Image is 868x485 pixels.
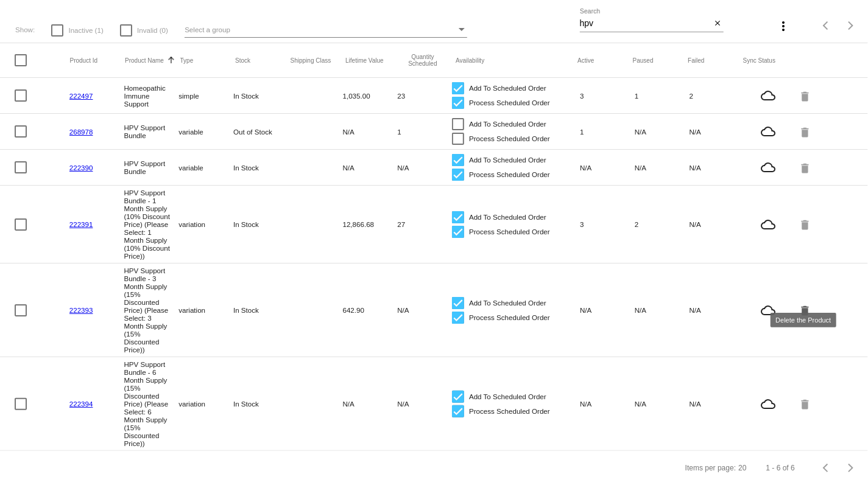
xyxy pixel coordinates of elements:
[690,89,744,103] mat-cell: 2
[345,57,384,64] button: Change sorting for LifetimeValue
[580,303,635,317] mat-cell: N/A
[814,456,839,480] button: Previous page
[744,160,792,175] mat-icon: cloud_queue
[124,120,179,142] mat-cell: HPV Support Bundle
[124,186,179,263] mat-cell: HPV Support Bundle - 1 Month Supply (10% Discount Price) (Please Select: 1 Month Supply (10% Disc...
[744,217,792,232] mat-icon: cloud_queue
[777,19,791,33] mat-icon: more_vert
[397,89,452,103] mat-cell: 23
[124,263,179,357] mat-cell: HPV Support Bundle - 3 Month Supply (15% Discounted Price) (Please Select: 3 Month Supply (15% Di...
[124,81,179,111] mat-cell: Homeopathic Immune Support
[577,57,594,64] button: Change sorting for TotalQuantityScheduledActive
[469,81,546,96] span: Add To Scheduled Order
[456,57,577,64] mat-header-cell: Availability
[744,397,792,411] mat-icon: cloud_queue
[469,131,550,146] span: Process Scheduled Order
[635,89,690,103] mat-cell: 1
[580,397,635,411] mat-cell: N/A
[469,225,550,239] span: Process Scheduled Order
[690,217,744,231] mat-cell: N/A
[69,400,93,408] a: 222394
[124,156,179,178] mat-cell: HPV Support Bundle
[690,397,744,411] mat-cell: N/A
[469,167,550,182] span: Process Scheduled Order
[233,303,288,317] mat-cell: In Stock
[799,215,813,234] mat-icon: delete
[70,57,98,64] button: Change sorting for ExternalId
[744,124,792,139] mat-icon: cloud_queue
[799,122,813,141] mat-icon: delete
[469,389,546,404] span: Add To Scheduled Order
[580,217,635,231] mat-cell: 3
[711,18,724,30] button: Clear
[69,92,93,100] a: 222497
[685,464,736,472] div: Items per page:
[178,125,233,139] mat-cell: variable
[233,397,288,411] mat-cell: In Stock
[744,303,792,318] mat-icon: cloud_queue
[580,125,635,139] mat-cell: 1
[233,217,288,231] mat-cell: In Stock
[137,23,168,38] span: Invalid (0)
[125,57,164,64] button: Change sorting for ProductName
[469,296,546,310] span: Add To Scheduled Order
[469,96,550,110] span: Process Scheduled Order
[799,86,813,105] mat-icon: delete
[233,125,288,139] mat-cell: Out of Stock
[178,303,233,317] mat-cell: variation
[178,161,233,175] mat-cell: variable
[799,301,813,319] mat-icon: delete
[743,57,775,64] button: Change sorting for ValidationErrorCode
[178,89,233,103] mat-cell: simple
[738,464,746,472] div: 20
[343,161,398,175] mat-cell: N/A
[180,57,194,64] button: Change sorting for ProductType
[635,397,690,411] mat-cell: N/A
[635,161,690,175] mat-cell: N/A
[839,456,863,480] button: Next page
[343,397,398,411] mat-cell: N/A
[291,57,331,64] button: Change sorting for ShippingClass
[343,125,398,139] mat-cell: N/A
[343,217,398,231] mat-cell: 12,866.68
[633,57,654,64] button: Change sorting for TotalQuantityScheduledPaused
[185,23,467,38] mat-select: Select a group
[580,89,635,103] mat-cell: 3
[814,13,839,38] button: Previous page
[635,217,690,231] mat-cell: 2
[68,23,103,38] span: Inactive (1)
[233,161,288,175] mat-cell: In Stock
[469,153,546,167] span: Add To Scheduled Order
[343,89,398,103] mat-cell: 1,035.00
[397,161,452,175] mat-cell: N/A
[178,217,233,231] mat-cell: variation
[69,128,93,136] a: 268978
[713,19,722,29] mat-icon: close
[839,13,863,38] button: Next page
[580,161,635,175] mat-cell: N/A
[799,394,813,413] mat-icon: delete
[235,57,250,64] button: Change sorting for StockLevel
[766,464,795,472] div: 1 - 6 of 6
[469,117,546,131] span: Add To Scheduled Order
[688,57,704,64] button: Change sorting for TotalQuantityFailed
[397,217,452,231] mat-cell: 27
[15,26,35,33] span: Show:
[69,306,93,314] a: 222393
[469,404,550,419] span: Process Scheduled Order
[397,397,452,411] mat-cell: N/A
[690,303,744,317] mat-cell: N/A
[401,54,445,67] button: Change sorting for QuantityScheduled
[635,125,690,139] mat-cell: N/A
[469,310,550,325] span: Process Scheduled Order
[397,125,452,139] mat-cell: 1
[343,303,398,317] mat-cell: 642.90
[69,164,93,172] a: 222390
[799,158,813,177] mat-icon: delete
[635,303,690,317] mat-cell: N/A
[69,220,93,228] a: 222391
[580,19,711,29] input: Search
[185,26,230,33] span: Select a group
[397,303,452,317] mat-cell: N/A
[690,161,744,175] mat-cell: N/A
